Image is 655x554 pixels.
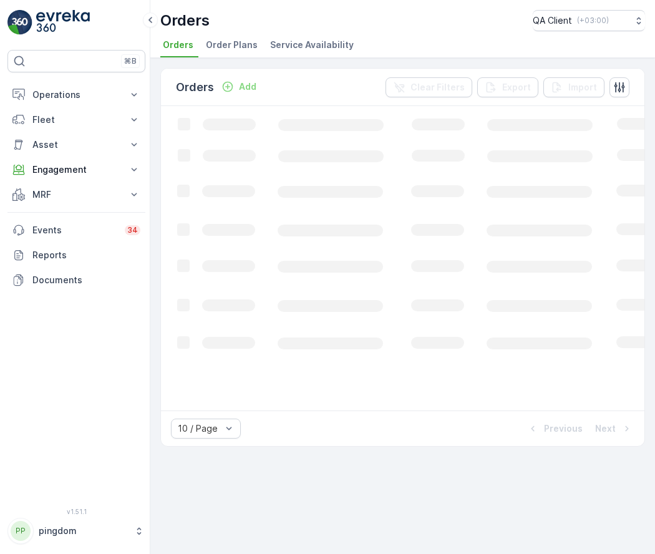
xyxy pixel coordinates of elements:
[124,56,137,66] p: ⌘B
[160,11,210,31] p: Orders
[577,16,609,26] p: ( +03:00 )
[32,274,140,286] p: Documents
[32,163,120,176] p: Engagement
[7,508,145,515] span: v 1.51.1
[594,421,634,436] button: Next
[533,14,572,27] p: QA Client
[176,79,214,96] p: Orders
[216,79,261,94] button: Add
[127,225,138,235] p: 34
[32,114,120,126] p: Fleet
[36,10,90,35] img: logo_light-DOdMpM7g.png
[7,218,145,243] a: Events34
[7,182,145,207] button: MRF
[163,39,193,51] span: Orders
[7,10,32,35] img: logo
[386,77,472,97] button: Clear Filters
[7,82,145,107] button: Operations
[206,39,258,51] span: Order Plans
[7,132,145,157] button: Asset
[7,268,145,293] a: Documents
[7,243,145,268] a: Reports
[32,138,120,151] p: Asset
[7,518,145,544] button: PPpingdom
[239,80,256,93] p: Add
[32,224,117,236] p: Events
[410,81,465,94] p: Clear Filters
[39,525,128,537] p: pingdom
[544,422,583,435] p: Previous
[7,107,145,132] button: Fleet
[525,421,584,436] button: Previous
[7,157,145,182] button: Engagement
[11,521,31,541] div: PP
[477,77,538,97] button: Export
[543,77,604,97] button: Import
[32,188,120,201] p: MRF
[502,81,531,94] p: Export
[568,81,597,94] p: Import
[32,89,120,101] p: Operations
[32,249,140,261] p: Reports
[595,422,616,435] p: Next
[270,39,354,51] span: Service Availability
[533,10,645,31] button: QA Client(+03:00)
